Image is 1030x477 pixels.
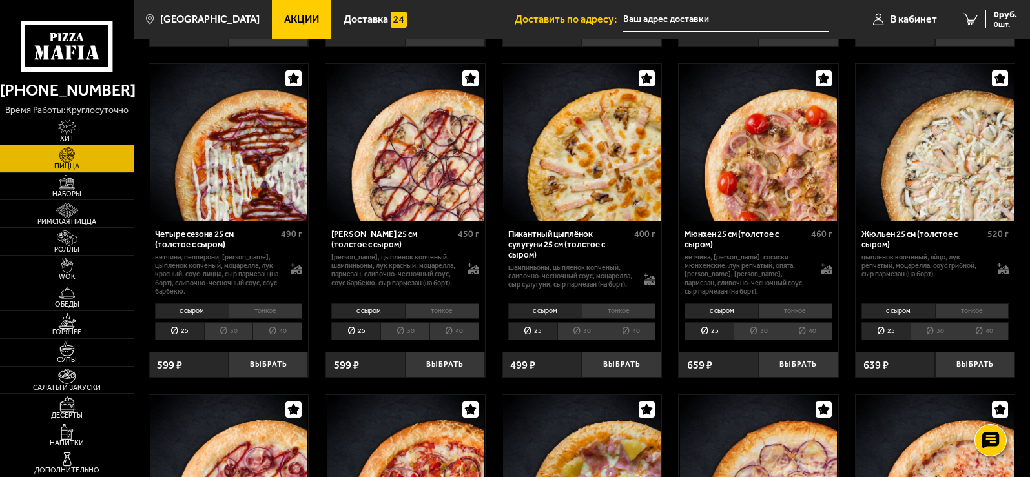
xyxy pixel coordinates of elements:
[891,14,937,25] span: В кабинет
[856,64,1015,221] a: Жюльен 25 см (толстое с сыром)
[502,64,662,221] a: Пикантный цыплёнок сулугуни 25 см (толстое с сыром)
[811,228,832,239] span: 460 г
[987,228,1009,239] span: 520 г
[759,352,838,378] button: Выбрать
[334,28,359,39] span: 639 ₽
[331,229,454,250] div: [PERSON_NAME] 25 см (толстое с сыром)
[935,352,1015,378] button: Выбрать
[229,303,303,319] li: тонкое
[687,360,712,370] span: 659 ₽
[734,322,783,340] li: 30
[281,228,302,239] span: 490 г
[685,253,810,296] p: ветчина, [PERSON_NAME], сосиски мюнхенские, лук репчатый, опята, [PERSON_NAME], [PERSON_NAME], па...
[149,64,309,221] a: Четыре сезона 25 см (толстое с сыром)
[155,229,278,250] div: Четыре сезона 25 см (толстое с сыром)
[157,28,182,39] span: 499 ₽
[911,322,960,340] li: 30
[783,322,832,340] li: 40
[685,229,807,250] div: Мюнхен 25 см (толстое с сыром)
[331,322,380,340] li: 25
[960,322,1009,340] li: 40
[331,253,457,287] p: [PERSON_NAME], цыпленок копченый, шампиньоны, лук красный, моцарелла, пармезан, сливочно-чесночны...
[935,303,1009,319] li: тонкое
[391,12,407,28] img: 15daf4d41897b9f0e9f617042186c801.svg
[606,322,655,340] li: 40
[541,28,559,39] s: 692 ₽
[325,64,485,221] a: Чикен Барбекю 25 см (толстое с сыром)
[458,228,479,239] span: 450 г
[510,360,535,370] span: 499 ₽
[331,303,405,319] li: с сыром
[856,64,1013,221] img: Жюльен 25 см (толстое с сыром)
[634,228,655,239] span: 400 г
[861,229,984,250] div: Жюльен 25 см (толстое с сыром)
[861,322,911,340] li: 25
[623,8,829,32] input: Ваш адрес доставки
[284,14,319,25] span: Акции
[334,360,359,370] span: 599 ₽
[863,28,889,39] span: 579 ₽
[685,322,734,340] li: 25
[188,28,217,39] s: 591.16 ₽
[508,303,582,319] li: с сыром
[157,360,182,370] span: 599 ₽
[160,14,260,25] span: [GEOGRAPHIC_DATA]
[758,303,832,319] li: тонкое
[327,64,484,221] img: Чикен Барбекю 25 см (толстое с сыром)
[863,360,889,370] span: 639 ₽
[861,303,935,319] li: с сыром
[994,21,1017,28] span: 0 шт.
[623,8,829,32] span: Санкт-Петербург улица Стахановцев 6/8
[155,303,229,319] li: с сыром
[406,352,485,378] button: Выбрать
[687,28,712,39] span: 579 ₽
[150,64,307,221] img: Четыре сезона 25 см (толстое с сыром)
[861,253,987,279] p: цыпленок копченый, яйцо, лук репчатый, моцарелла, соус грибной, сыр пармезан (на борт).
[380,322,429,340] li: 30
[405,303,479,319] li: тонкое
[155,253,280,296] p: ветчина, пепперони, [PERSON_NAME], цыпленок копченый, моцарелла, лук красный, соус-пицца, сыр пар...
[582,352,661,378] button: Выбрать
[557,322,606,340] li: 30
[508,322,557,340] li: 25
[510,28,535,39] span: 599 ₽
[252,322,302,340] li: 40
[508,229,631,260] div: Пикантный цыплёнок сулугуни 25 см (толстое с сыром)
[994,10,1017,19] span: 0 руб.
[680,64,837,221] img: Мюнхен 25 см (толстое с сыром)
[229,352,308,378] button: Выбрать
[344,14,388,25] span: Доставка
[429,322,479,340] li: 40
[204,322,253,340] li: 30
[503,64,660,221] img: Пикантный цыплёнок сулугуни 25 см (толстое с сыром)
[582,303,656,319] li: тонкое
[155,322,204,340] li: 25
[515,14,623,25] span: Доставить по адресу:
[679,64,838,221] a: Мюнхен 25 см (толстое с сыром)
[508,263,633,289] p: шампиньоны, цыпленок копченый, сливочно-чесночный соус, моцарелла, сыр сулугуни, сыр пармезан (на...
[685,303,758,319] li: с сыром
